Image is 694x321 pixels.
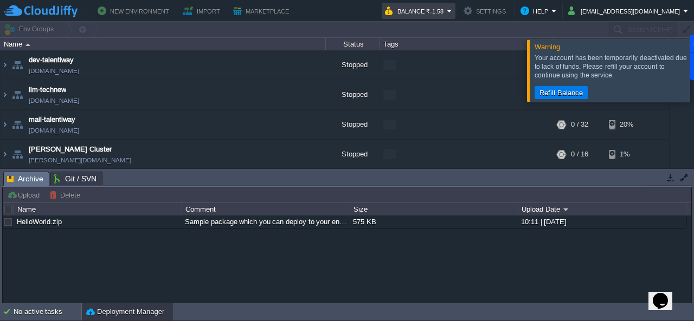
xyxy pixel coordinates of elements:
[7,190,43,200] button: Upload
[29,114,75,125] a: mail-talentiway
[29,155,131,166] a: [PERSON_NAME][DOMAIN_NAME]
[1,140,9,169] img: AMDAwAAAACH5BAEAAAAALAAAAAABAAEAAAICRAEAOw==
[464,4,509,17] button: Settings
[535,43,560,51] span: Warning
[381,38,553,50] div: Tags
[29,125,79,136] a: [DOMAIN_NAME]
[519,203,686,215] div: Upload Date
[29,55,74,65] a: dev-talentiway
[1,50,9,80] img: AMDAwAAAACH5BAEAAAAALAAAAAABAAEAAAICRAEAOw==
[10,50,25,80] img: AMDAwAAAACH5BAEAAAAALAAAAAABAAEAAAICRAEAOw==
[29,95,79,106] span: [DOMAIN_NAME]
[29,84,66,95] a: llm-technew
[54,172,97,185] span: Git / SVN
[609,140,644,169] div: 1%
[571,110,588,139] div: 0 / 32
[520,4,551,17] button: Help
[350,215,517,228] div: 575 KB
[183,203,350,215] div: Comment
[49,190,83,200] button: Delete
[518,215,685,228] div: 10:11 | [DATE]
[1,38,325,50] div: Name
[183,4,223,17] button: Import
[571,140,588,169] div: 0 / 16
[351,203,518,215] div: Size
[648,278,683,310] iframe: chat widget
[14,303,81,320] div: No active tasks
[98,4,172,17] button: New Environment
[535,54,687,80] div: Your account has been temporarily deactivated due to lack of funds. Please refill your account to...
[233,4,292,17] button: Marketplace
[326,80,380,109] div: Stopped
[10,110,25,139] img: AMDAwAAAACH5BAEAAAAALAAAAAABAAEAAAICRAEAOw==
[554,38,669,50] div: Usage
[17,218,62,226] a: HelloWorld.zip
[385,4,447,17] button: Balance ₹-1.58
[326,110,380,139] div: Stopped
[326,38,380,50] div: Status
[326,140,380,169] div: Stopped
[86,306,164,317] button: Deployment Manager
[1,80,9,109] img: AMDAwAAAACH5BAEAAAAALAAAAAABAAEAAAICRAEAOw==
[25,43,30,46] img: AMDAwAAAACH5BAEAAAAALAAAAAABAAEAAAICRAEAOw==
[10,80,25,109] img: AMDAwAAAACH5BAEAAAAALAAAAAABAAEAAAICRAEAOw==
[7,172,43,186] span: Archive
[29,144,112,155] a: [PERSON_NAME] Cluster
[536,88,586,97] button: Refill Balance
[568,4,683,17] button: [EMAIL_ADDRESS][DOMAIN_NAME]
[15,203,182,215] div: Name
[609,110,644,139] div: 20%
[29,65,79,76] a: [DOMAIN_NAME]
[4,4,78,18] img: CloudJiffy
[1,110,9,139] img: AMDAwAAAACH5BAEAAAAALAAAAAABAAEAAAICRAEAOw==
[326,50,380,80] div: Stopped
[182,215,349,228] div: Sample package which you can deploy to your environment. Feel free to delete and upload a package...
[10,140,25,169] img: AMDAwAAAACH5BAEAAAAALAAAAAABAAEAAAICRAEAOw==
